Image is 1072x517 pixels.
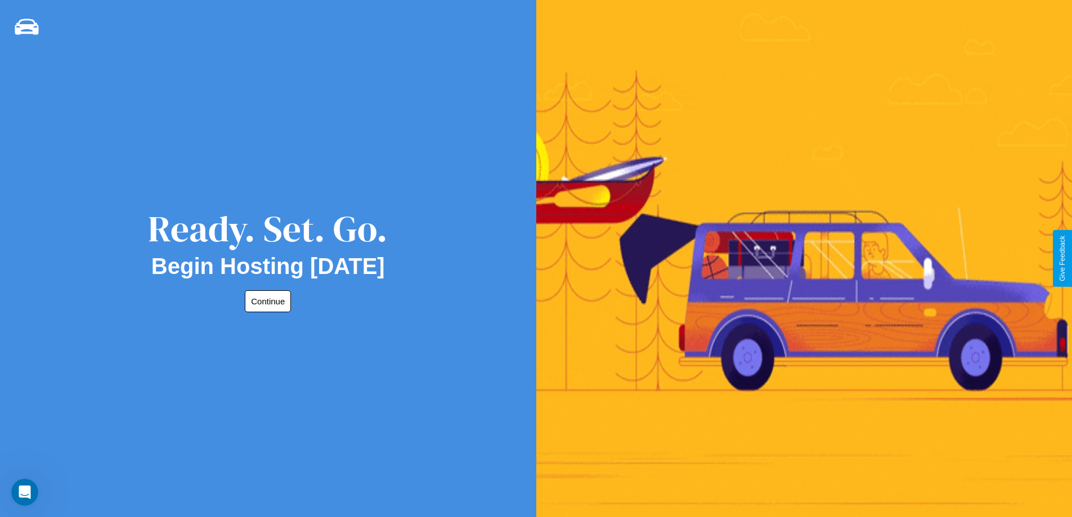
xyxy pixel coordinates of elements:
[151,254,385,279] h2: Begin Hosting [DATE]
[11,479,38,506] iframe: Intercom live chat
[245,290,291,312] button: Continue
[148,204,388,254] div: Ready. Set. Go.
[1058,236,1066,281] div: Give Feedback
